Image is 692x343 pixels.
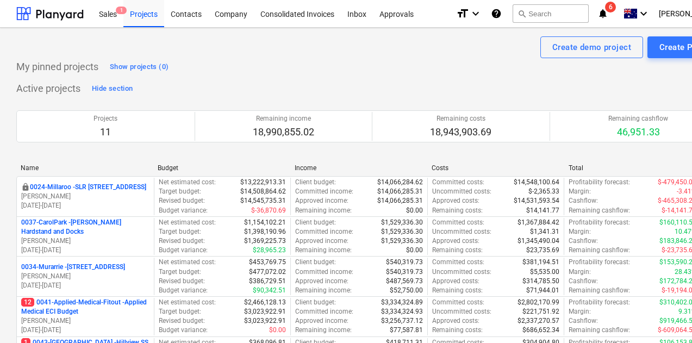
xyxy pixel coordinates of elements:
[432,187,491,196] p: Uncommitted costs :
[569,187,591,196] p: Margin :
[432,236,479,246] p: Approved costs :
[295,246,352,255] p: Remaining income :
[295,286,352,295] p: Remaining income :
[107,58,171,76] button: Show projects (0)
[116,7,127,14] span: 1
[251,206,286,215] p: $-36,870.69
[244,307,286,316] p: $3,023,922.91
[569,277,598,286] p: Cashflow :
[30,183,146,192] p: 0024-Millaroo - SLR [STREET_ADDRESS]
[249,277,286,286] p: $386,729.51
[21,298,149,316] p: 0041-Applied-Medical-Fitout - Applied Medical ECI Budget
[518,9,526,18] span: search
[21,164,149,172] div: Name
[608,126,668,139] p: 46,951.33
[21,316,149,326] p: [PERSON_NAME]
[159,218,216,227] p: Net estimated cost :
[432,267,491,277] p: Uncommitted costs :
[159,326,208,335] p: Budget variance :
[89,80,135,97] button: Hide section
[386,258,423,267] p: $540,319.73
[21,281,149,290] p: [DATE] - [DATE]
[514,178,559,187] p: $14,548,100.64
[530,267,559,277] p: $5,535.00
[552,40,631,54] div: Create demo project
[377,178,423,187] p: $14,066,284.62
[21,298,34,307] span: 12
[381,298,423,307] p: $3,334,324.89
[432,307,491,316] p: Uncommitted costs :
[295,196,348,205] p: Approved income :
[159,227,201,236] p: Target budget :
[159,236,205,246] p: Revised budget :
[295,277,348,286] p: Approved income :
[93,126,117,139] p: 11
[390,326,423,335] p: $77,587.81
[522,258,559,267] p: $381,194.51
[21,183,30,192] div: This project is confidential
[295,307,353,316] p: Committed income :
[295,218,336,227] p: Client budget :
[432,178,484,187] p: Committed costs :
[381,227,423,236] p: $1,529,336.30
[569,178,630,187] p: Profitability forecast :
[253,246,286,255] p: $28,965.23
[513,4,589,23] button: Search
[528,187,559,196] p: $-2,365.33
[406,206,423,215] p: $0.00
[16,82,80,95] p: Active projects
[430,114,491,123] p: Remaining costs
[540,36,643,58] button: Create demo project
[295,298,336,307] p: Client budget :
[159,206,208,215] p: Budget variance :
[456,7,469,20] i: format_size
[249,267,286,277] p: $477,072.02
[295,316,348,326] p: Approved income :
[295,164,423,172] div: Income
[381,307,423,316] p: $3,334,324.93
[21,218,149,255] div: 0037-CarolPark -[PERSON_NAME] Hardstand and Docks[PERSON_NAME][DATE]-[DATE]
[158,164,286,172] div: Budget
[159,267,201,277] p: Target budget :
[253,286,286,295] p: $90,342.51
[432,164,560,172] div: Costs
[569,267,591,277] p: Margin :
[159,187,201,196] p: Target budget :
[381,218,423,227] p: $1,529,336.30
[21,183,30,191] span: locked
[377,187,423,196] p: $14,066,285.31
[569,326,630,335] p: Remaining cashflow :
[432,206,483,215] p: Remaining costs :
[295,178,336,187] p: Client budget :
[21,218,149,236] p: 0037-CarolPark - [PERSON_NAME] Hardstand and Docks
[637,7,650,20] i: keyboard_arrow_down
[432,326,483,335] p: Remaining costs :
[295,236,348,246] p: Approved income :
[569,218,630,227] p: Profitability forecast :
[159,277,205,286] p: Revised budget :
[381,236,423,246] p: $1,529,336.30
[249,258,286,267] p: $453,769.75
[522,307,559,316] p: $221,751.92
[240,187,286,196] p: $14,508,864.62
[295,227,353,236] p: Committed income :
[530,227,559,236] p: $1,341.31
[569,298,630,307] p: Profitability forecast :
[21,183,149,210] div: 0024-Millaroo -SLR [STREET_ADDRESS][PERSON_NAME][DATE]-[DATE]
[253,114,314,123] p: Remaining income
[159,307,201,316] p: Target budget :
[432,316,479,326] p: Approved costs :
[526,206,559,215] p: $14,141.77
[159,178,216,187] p: Net estimated cost :
[432,277,479,286] p: Approved costs :
[21,272,149,281] p: [PERSON_NAME]
[526,246,559,255] p: $23,735.69
[244,316,286,326] p: $3,023,922.91
[522,277,559,286] p: $314,785.50
[244,236,286,246] p: $1,369,225.73
[269,326,286,335] p: $0.00
[569,316,598,326] p: Cashflow :
[605,2,616,13] span: 6
[21,246,149,255] p: [DATE] - [DATE]
[514,196,559,205] p: $14,531,593.54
